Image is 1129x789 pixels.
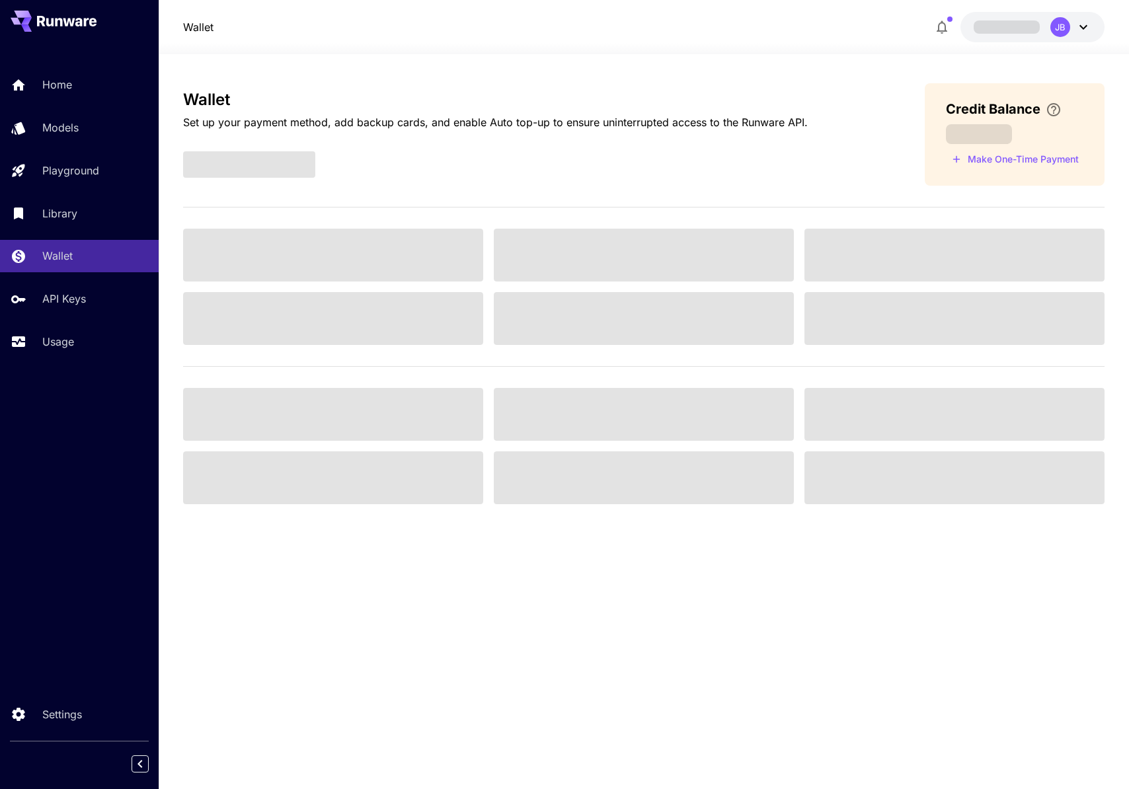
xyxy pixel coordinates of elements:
[132,755,149,772] button: Collapse sidebar
[42,77,72,93] p: Home
[42,120,79,135] p: Models
[42,334,74,350] p: Usage
[946,149,1085,170] button: Make a one-time, non-recurring payment
[1050,17,1070,37] div: JB
[42,706,82,722] p: Settings
[183,91,808,109] h3: Wallet
[42,291,86,307] p: API Keys
[183,19,214,35] nav: breadcrumb
[42,206,77,221] p: Library
[183,19,214,35] a: Wallet
[960,12,1105,42] button: JB
[42,163,99,178] p: Playground
[141,752,159,776] div: Collapse sidebar
[1040,102,1067,118] button: Enter your card details and choose an Auto top-up amount to avoid service interruptions. We'll au...
[183,114,808,130] p: Set up your payment method, add backup cards, and enable Auto top-up to ensure uninterrupted acce...
[42,248,73,264] p: Wallet
[946,99,1040,119] span: Credit Balance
